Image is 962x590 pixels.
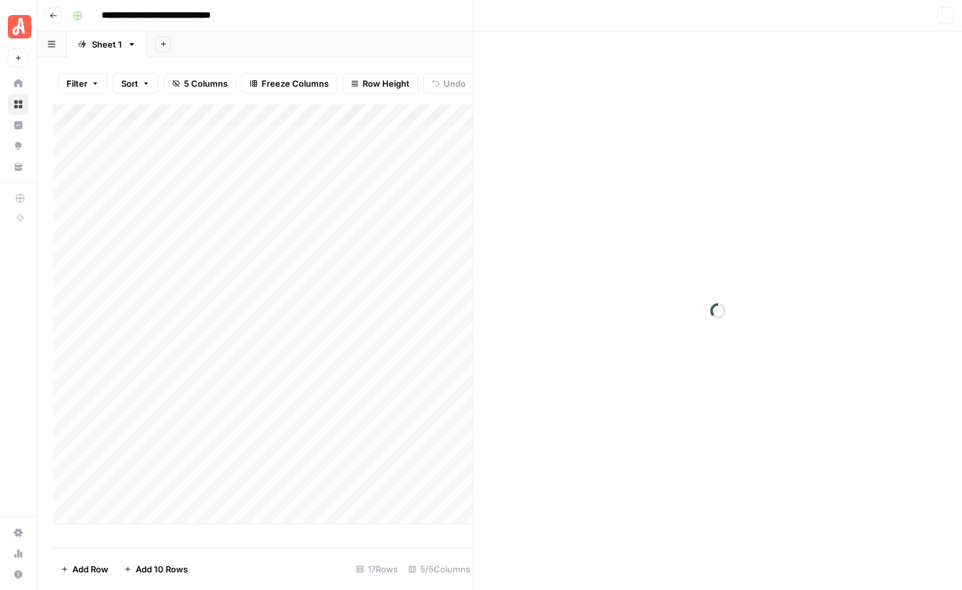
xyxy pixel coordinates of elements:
[423,73,474,94] button: Undo
[92,38,122,51] div: Sheet 1
[342,73,418,94] button: Row Height
[403,559,475,580] div: 5/5 Columns
[241,73,337,94] button: Freeze Columns
[351,559,403,580] div: 17 Rows
[8,156,29,177] a: Your Data
[8,564,29,585] button: Help + Support
[121,77,138,90] span: Sort
[53,559,116,580] button: Add Row
[8,15,31,38] img: Angi Logo
[8,115,29,136] a: Insights
[67,31,147,57] a: Sheet 1
[184,77,228,90] span: 5 Columns
[67,77,87,90] span: Filter
[8,136,29,156] a: Opportunities
[443,77,466,90] span: Undo
[72,563,108,576] span: Add Row
[363,77,410,90] span: Row Height
[8,522,29,543] a: Settings
[58,73,108,94] button: Filter
[8,94,29,115] a: Browse
[8,10,29,43] button: Workspace: Angi
[116,559,196,580] button: Add 10 Rows
[113,73,158,94] button: Sort
[136,563,188,576] span: Add 10 Rows
[262,77,329,90] span: Freeze Columns
[8,73,29,94] a: Home
[8,543,29,564] a: Usage
[164,73,236,94] button: 5 Columns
